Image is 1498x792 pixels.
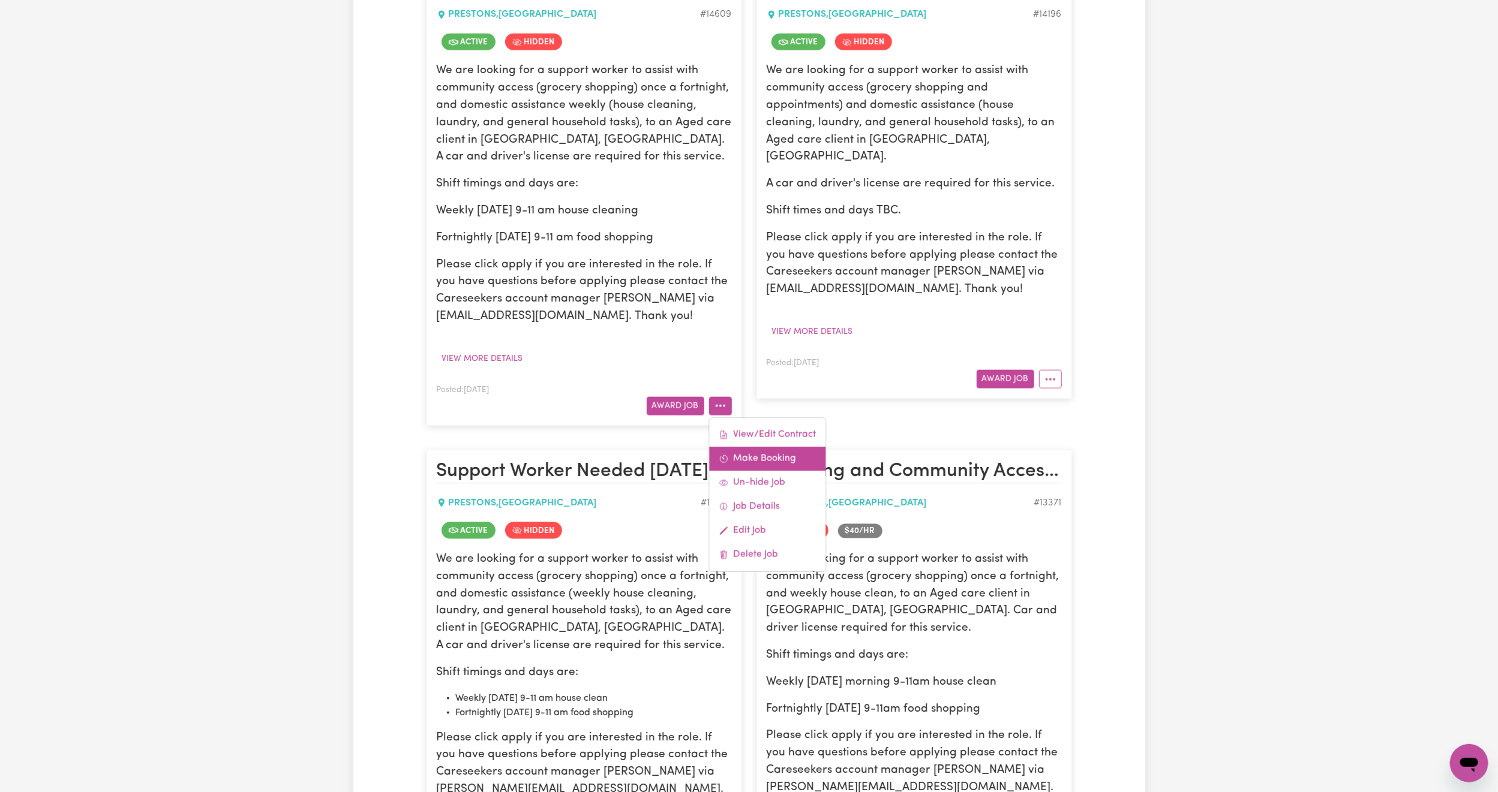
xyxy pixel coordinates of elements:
a: Delete Job [709,543,825,567]
span: Job is active [771,34,825,50]
div: Job ID #14609 [701,7,732,22]
span: Job is hidden [505,522,562,539]
button: View more details [767,323,858,341]
div: Job ID #13371 [1034,496,1062,510]
button: More options [709,397,732,415]
a: Un-hide Job [709,471,825,495]
button: Award Job [977,370,1034,389]
p: Shift times and days TBC. [767,203,1062,220]
li: Weekly [DATE] 9-11 am house clean [456,691,732,706]
span: Job is active [442,34,496,50]
p: We are looking for a support worker to assist with community access (grocery shopping) once a for... [767,551,1062,637]
span: Job is hidden [505,34,562,50]
div: Job ID #13454 [701,496,732,510]
p: Fortnightly [DATE] 9-11 am food shopping [437,230,732,247]
div: PRESTONS , [GEOGRAPHIC_DATA] [767,7,1034,22]
iframe: Button to launch messaging window, conversation in progress [1450,744,1488,782]
span: Posted: [DATE] [767,359,819,367]
div: PRESTONS , [GEOGRAPHIC_DATA] [767,496,1034,510]
div: PRESTONS , [GEOGRAPHIC_DATA] [437,7,701,22]
button: View more details [437,350,529,368]
p: Please click apply if you are interested in the role. If you have questions before applying pleas... [767,230,1062,299]
span: Job is hidden [835,34,892,50]
p: Please click apply if you are interested in the role. If you have questions before applying pleas... [437,257,732,326]
p: Fortnightly [DATE] 9-11am food shopping [767,701,1062,718]
a: Edit Job [709,519,825,543]
p: Weekly [DATE] morning 9-11am house clean [767,674,1062,691]
p: A car and driver's license are required for this service. [767,176,1062,193]
li: Fortnightly [DATE] 9-11 am food shopping [456,706,732,720]
div: Job ID #14196 [1034,7,1062,22]
a: View/Edit Contract [709,423,825,447]
p: Shift timings and days are: [767,647,1062,664]
div: PRESTONS , [GEOGRAPHIC_DATA] [437,496,701,510]
p: We are looking for a support worker to assist with community access (grocery shopping and appoint... [767,62,1062,166]
a: Job Details [709,495,825,519]
p: We are looking for a support worker to assist with community access (grocery shopping) once a for... [437,551,732,655]
div: More options [709,417,826,572]
a: Make Booking [709,447,825,471]
h2: Support Worker Needed Tuesday And Thursday In Prestons, NSW [437,460,732,484]
p: We are looking for a support worker to assist with community access (grocery shopping) once a for... [437,62,732,166]
p: Shift timings and days are: [437,664,732,682]
button: Award Job [647,397,704,415]
p: Shift timings and days are: [437,176,732,193]
span: Job rate per hour [838,524,882,538]
p: Weekly [DATE] 9-11 am house cleaning [437,203,732,220]
span: Posted: [DATE] [437,386,490,394]
h2: Cleaning and Community Access for elderly male [767,460,1062,484]
span: Job is active [442,522,496,539]
button: More options [1039,370,1062,389]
